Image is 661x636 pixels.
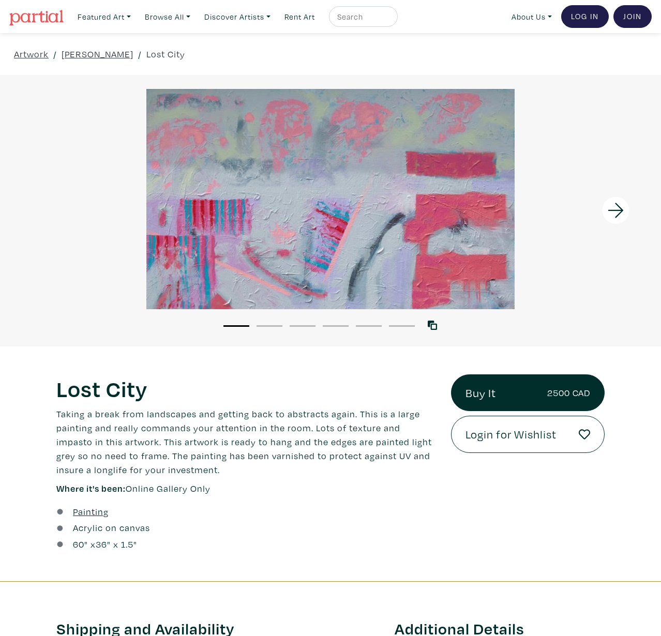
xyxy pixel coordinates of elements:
span: Login for Wishlist [465,426,557,443]
a: Log In [561,5,609,28]
span: Where it's been: [56,482,126,494]
a: Featured Art [73,6,136,27]
h1: Lost City [56,374,435,402]
a: Painting [73,505,109,519]
a: Login for Wishlist [451,416,605,453]
span: 60 [73,538,84,550]
div: " x " x 1.5" [73,537,137,551]
span: / [53,47,57,61]
u: Painting [73,506,109,518]
p: Taking a break from landscapes and getting back to abstracts again. This is a large painting and ... [56,407,435,477]
a: Rent Art [280,6,320,27]
a: Artwork [14,47,49,61]
p: Online Gallery Only [56,481,435,495]
a: Acrylic on canvas [73,521,150,535]
a: Join [613,5,652,28]
button: 2 of 6 [257,325,282,327]
a: About Us [507,6,557,27]
button: 1 of 6 [223,325,249,327]
span: 36 [96,538,107,550]
button: 5 of 6 [356,325,382,327]
button: 6 of 6 [389,325,415,327]
button: 4 of 6 [323,325,349,327]
input: Search [336,10,388,23]
span: / [138,47,142,61]
a: Buy It2500 CAD [451,374,605,412]
small: 2500 CAD [547,386,590,400]
a: [PERSON_NAME] [62,47,133,61]
a: Discover Artists [200,6,275,27]
a: Lost City [146,47,185,61]
button: 3 of 6 [290,325,316,327]
a: Browse All [140,6,195,27]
